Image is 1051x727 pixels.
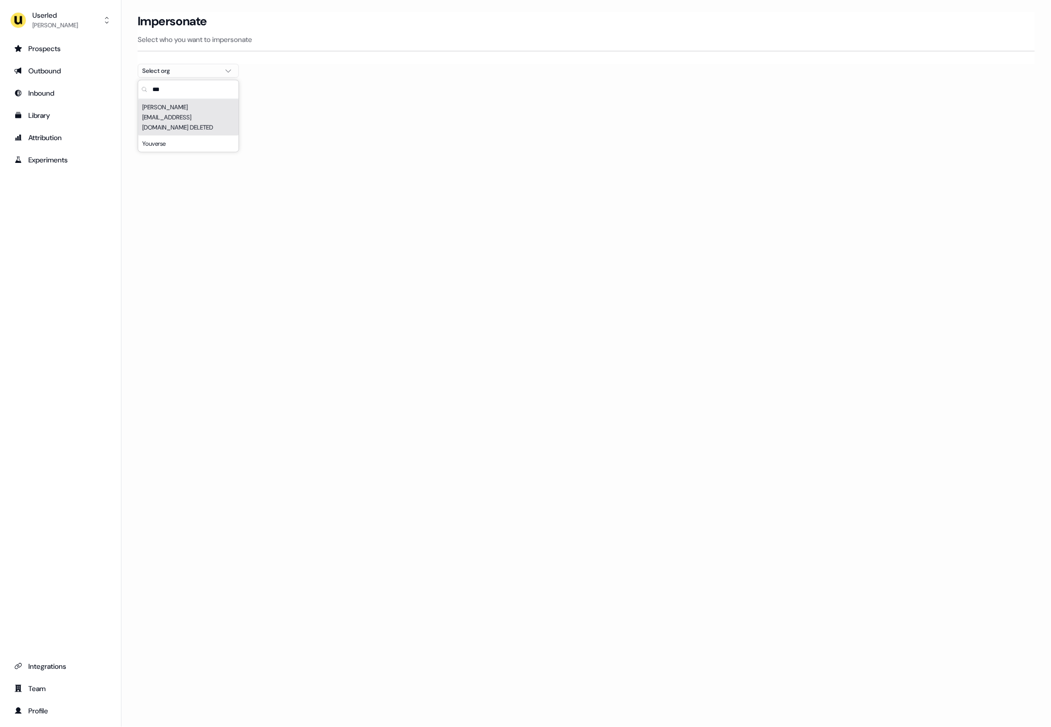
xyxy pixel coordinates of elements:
div: Integrations [14,661,107,671]
div: Youverse [138,136,238,152]
div: [PERSON_NAME] [32,20,78,30]
a: Go to prospects [8,40,113,57]
div: Experiments [14,155,107,165]
div: Attribution [14,133,107,143]
a: Go to outbound experience [8,63,113,79]
div: Select org [142,66,218,76]
a: Go to profile [8,703,113,719]
div: Prospects [14,44,107,54]
div: Library [14,110,107,120]
div: Profile [14,706,107,716]
div: Team [14,683,107,694]
div: Suggestions [138,99,238,152]
div: [PERSON_NAME][EMAIL_ADDRESS][DOMAIN_NAME] DELETED [138,99,238,136]
a: Go to team [8,680,113,697]
button: Userled[PERSON_NAME] [8,8,113,32]
button: Select org [138,64,239,78]
a: Go to experiments [8,152,113,168]
a: Go to attribution [8,130,113,146]
a: Go to templates [8,107,113,123]
h3: Impersonate [138,14,207,29]
div: Userled [32,10,78,20]
a: Go to integrations [8,658,113,674]
div: Outbound [14,66,107,76]
p: Select who you want to impersonate [138,34,1035,45]
div: Inbound [14,88,107,98]
a: Go to Inbound [8,85,113,101]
